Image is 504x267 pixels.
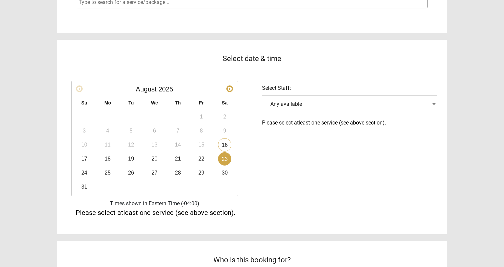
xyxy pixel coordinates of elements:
[226,85,233,92] a: Next
[124,166,138,180] a: 26
[222,100,228,105] span: Saturday
[262,85,291,91] span: Select Staff:
[78,152,91,166] a: 17
[57,40,447,77] div: Select date & time
[195,166,208,180] a: 29
[148,152,161,166] a: 20
[218,138,231,152] a: 16
[175,100,181,105] span: Thursday
[104,100,111,105] span: Monday
[101,152,114,166] a: 18
[227,86,232,91] span: Next
[151,100,158,105] span: Wednesday
[136,85,156,93] span: August
[81,100,87,105] span: Sunday
[78,180,91,194] a: 31
[218,152,231,166] a: 23
[76,209,235,217] span: Please select atleast one service (see above section).
[124,152,138,166] a: 19
[158,85,173,93] span: 2025
[171,166,185,180] a: 28
[171,152,185,166] a: 21
[57,200,252,208] div: Times shown in Eastern Time (-04:00)
[195,152,208,166] a: 22
[78,166,91,180] a: 24
[218,166,231,180] a: 30
[252,119,447,127] div: Please select atleast one service (see above section).
[101,166,114,180] a: 25
[199,100,204,105] span: Friday
[148,166,161,180] a: 27
[128,100,134,105] span: Tuesday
